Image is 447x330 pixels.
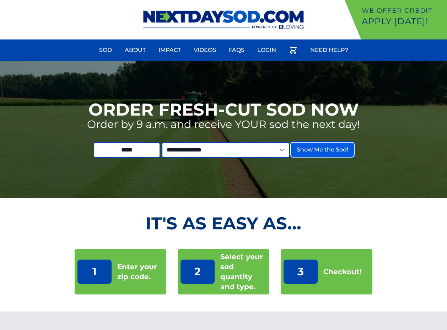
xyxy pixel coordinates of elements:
a: Videos [189,42,220,59]
p: Enter your zip code. [117,262,163,282]
p: 2 [181,260,215,284]
a: FAQs [225,42,249,59]
p: 1 [77,260,112,284]
h2: It's as Easy As... [75,215,373,232]
p: Checkout! [323,267,362,277]
p: Apply [DATE]! [362,16,444,27]
p: We offer Credit [362,6,444,16]
a: About [120,42,150,59]
p: Order by 9 a.m. and receive YOUR sod the next day! [87,118,360,131]
button: Show Me the Sod! [291,143,354,157]
p: Select your sod quantity and type. [220,252,266,292]
a: Need Help? [306,42,352,59]
a: Impact [154,42,185,59]
a: Login [253,42,280,59]
p: 3 [284,260,318,284]
a: Sod [95,42,116,59]
h1: Order Fresh-Cut Sod Now [88,101,359,118]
